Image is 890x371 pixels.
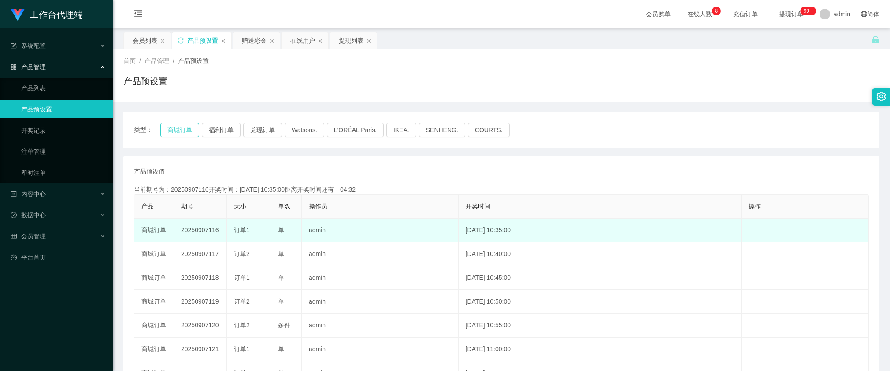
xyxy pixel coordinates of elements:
p: 8 [715,7,718,15]
img: logo.9652507e.png [11,9,25,21]
button: 兑现订单 [243,123,282,137]
span: 在线人数 [683,11,716,17]
h1: 产品预设置 [123,74,167,88]
span: 产品 [141,203,154,210]
span: 充值订单 [729,11,762,17]
a: 图标: dashboard平台首页 [11,249,106,266]
i: 图标: close [221,38,226,44]
div: 在线用户 [290,32,315,49]
button: Watsons. [285,123,324,137]
span: 产品预设值 [134,167,165,176]
button: COURTS. [468,123,510,137]
span: 订单2 [234,250,250,257]
span: 多件 [278,322,290,329]
i: 图标: close [269,38,274,44]
div: 当前期号为：20250907116开奖时间：[DATE] 10:35:00距离开奖时间还有：04:32 [134,185,869,194]
span: 操作员 [309,203,327,210]
span: 单 [278,250,284,257]
span: 产品管理 [145,57,169,64]
span: 订单1 [234,274,250,281]
i: 图标: form [11,43,17,49]
td: 20250907118 [174,266,227,290]
div: 会员列表 [133,32,157,49]
span: 操作 [749,203,761,210]
span: / [139,57,141,64]
i: 图标: unlock [871,36,879,44]
td: 商城订单 [134,219,174,242]
button: L'ORÉAL Paris. [327,123,384,137]
span: 订单2 [234,322,250,329]
span: 单 [278,298,284,305]
span: 单双 [278,203,290,210]
i: 图标: global [861,11,867,17]
i: 图标: close [366,38,371,44]
td: admin [302,314,459,338]
sup: 1102 [800,7,816,15]
td: admin [302,338,459,361]
span: 提现订单 [775,11,808,17]
i: 图标: appstore-o [11,64,17,70]
span: 订单1 [234,226,250,234]
span: 会员管理 [11,233,46,240]
span: 单 [278,274,284,281]
span: 系统配置 [11,42,46,49]
td: [DATE] 11:00:00 [459,338,742,361]
span: 期号 [181,203,193,210]
td: 20250907117 [174,242,227,266]
span: 大小 [234,203,246,210]
i: 图标: check-circle-o [11,212,17,218]
span: 开奖时间 [466,203,490,210]
i: 图标: close [318,38,323,44]
span: / [173,57,174,64]
button: 商城订单 [160,123,199,137]
sup: 8 [712,7,721,15]
a: 即时注单 [21,164,106,182]
span: 订单1 [234,345,250,352]
i: 图标: profile [11,191,17,197]
td: admin [302,219,459,242]
td: 商城订单 [134,242,174,266]
td: [DATE] 10:35:00 [459,219,742,242]
i: 图标: table [11,233,17,239]
i: 图标: menu-fold [123,0,153,29]
span: 内容中心 [11,190,46,197]
td: 商城订单 [134,338,174,361]
a: 产品列表 [21,79,106,97]
td: admin [302,290,459,314]
i: 图标: close [160,38,165,44]
td: [DATE] 10:40:00 [459,242,742,266]
td: 20250907119 [174,290,227,314]
button: IKEA. [386,123,416,137]
span: 产品预设置 [178,57,209,64]
h1: 工作台代理端 [30,0,83,29]
div: 提现列表 [339,32,363,49]
td: 商城订单 [134,314,174,338]
span: 首页 [123,57,136,64]
span: 单 [278,345,284,352]
td: 商城订单 [134,266,174,290]
i: 图标: setting [876,92,886,101]
td: [DATE] 10:55:00 [459,314,742,338]
div: 产品预设置 [187,32,218,49]
span: 类型： [134,123,160,137]
span: 产品管理 [11,63,46,70]
td: 20250907121 [174,338,227,361]
i: 图标: sync [178,37,184,44]
span: 单 [278,226,284,234]
span: 数据中心 [11,211,46,219]
a: 工作台代理端 [11,11,83,18]
td: [DATE] 10:50:00 [459,290,742,314]
a: 注单管理 [21,143,106,160]
td: [DATE] 10:45:00 [459,266,742,290]
a: 开奖记录 [21,122,106,139]
td: 20250907116 [174,219,227,242]
td: admin [302,266,459,290]
td: admin [302,242,459,266]
td: 20250907120 [174,314,227,338]
span: 订单2 [234,298,250,305]
button: 福利订单 [202,123,241,137]
button: SENHENG. [419,123,465,137]
a: 产品预设置 [21,100,106,118]
td: 商城订单 [134,290,174,314]
div: 赠送彩金 [242,32,267,49]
